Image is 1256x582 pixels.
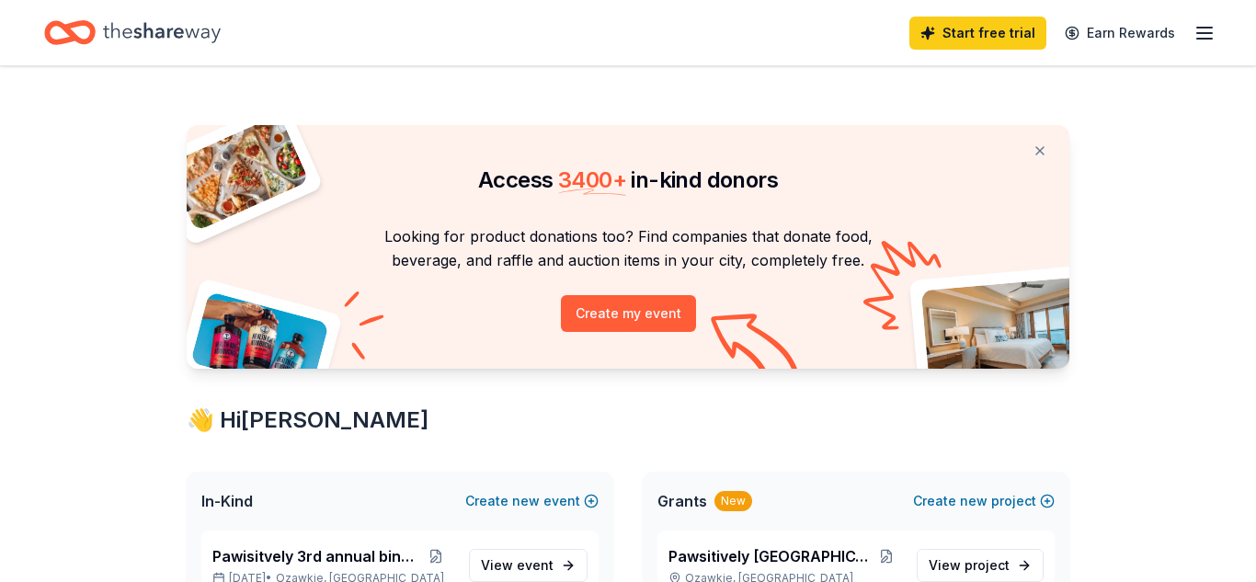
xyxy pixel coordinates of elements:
span: In-Kind [201,490,253,512]
span: Pawisitvely 3rd annual bingo [212,545,417,567]
span: new [960,490,988,512]
span: View [481,554,554,576]
span: Pawsitively [GEOGRAPHIC_DATA] [668,545,871,567]
span: 3400 + [558,166,626,193]
a: Earn Rewards [1054,17,1186,50]
a: Home [44,11,221,54]
span: Grants [657,490,707,512]
p: Looking for product donations too? Find companies that donate food, beverage, and raffle and auct... [209,224,1047,273]
a: View event [469,549,588,582]
span: View [929,554,1010,576]
button: Createnewevent [465,490,599,512]
img: Pizza [166,114,310,232]
img: Curvy arrow [711,314,803,382]
div: 👋 Hi [PERSON_NAME] [187,405,1069,435]
a: View project [917,549,1044,582]
div: New [714,491,752,511]
a: Start free trial [909,17,1046,50]
button: Create my event [561,295,696,332]
span: event [517,557,554,573]
span: Access in-kind donors [478,166,778,193]
button: Createnewproject [913,490,1055,512]
span: project [965,557,1010,573]
span: new [512,490,540,512]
